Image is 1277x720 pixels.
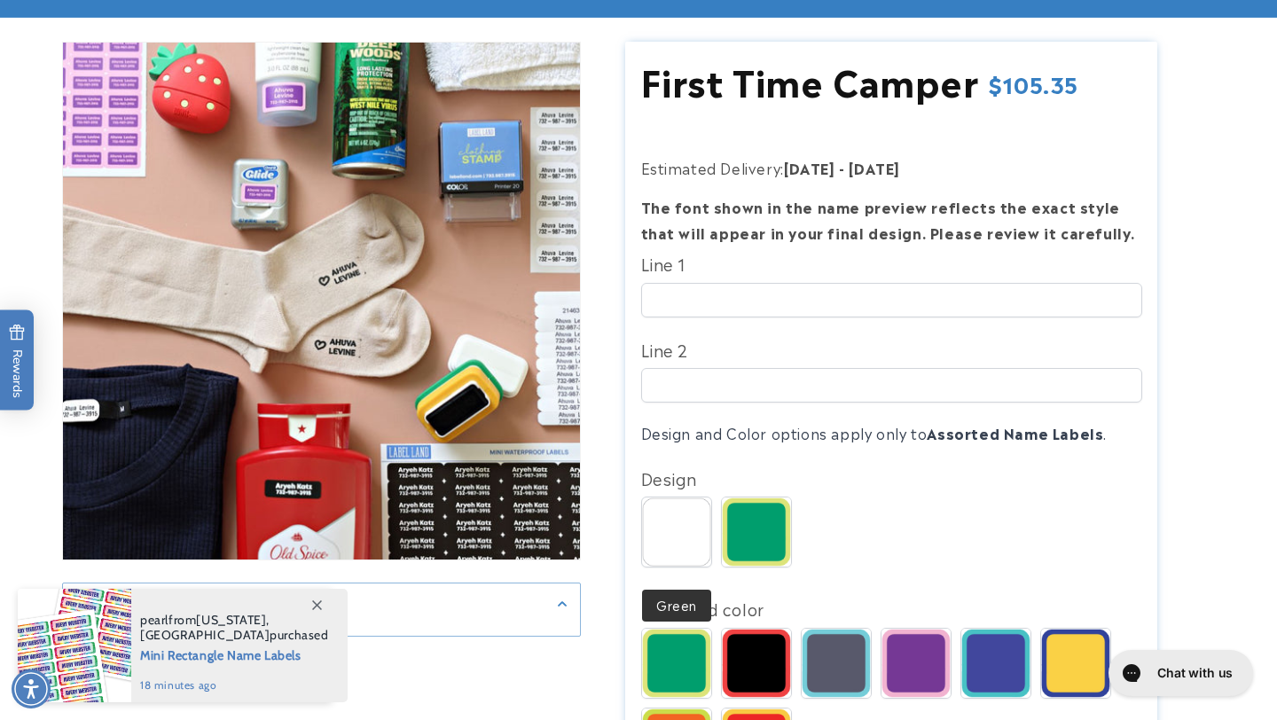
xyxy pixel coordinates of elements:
h1: First Time Camper [641,57,980,103]
label: Line 1 [641,249,1142,278]
strong: [DATE] [849,157,900,178]
span: from , purchased [140,613,329,643]
iframe: Sign Up via Text for Offers [14,578,224,631]
span: [US_STATE] [196,612,266,628]
label: Line 2 [641,335,1142,364]
b: Assorted Name Labels [927,422,1103,443]
span: $105.35 [989,70,1078,98]
span: Design and Color options apply only to . [641,422,1107,443]
img: Purple [881,629,951,698]
strong: [DATE] [784,157,835,178]
summary: Description [63,583,580,623]
img: Blue [961,629,1030,698]
img: Border [722,497,791,567]
span: Rewards [9,325,26,398]
img: Grey [802,629,871,698]
img: Black [722,629,791,698]
img: Yellow [1041,629,1110,698]
span: 18 minutes ago [140,677,329,693]
div: Design [641,464,1142,492]
iframe: Gorgias live chat messenger [1100,644,1259,702]
img: Green [642,629,711,698]
strong: The font shown in the name preview reflects the exact style that will appear in your final design... [641,196,1136,243]
div: Bordered color [641,594,1142,622]
img: Solid [642,497,711,567]
span: [GEOGRAPHIC_DATA] [140,627,270,643]
media-gallery: Gallery Viewer [62,42,581,638]
div: Accessibility Menu [12,669,51,708]
strong: - [839,157,845,178]
p: Estimated Delivery: [641,155,1085,181]
span: Mini Rectangle Name Labels [140,643,329,665]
